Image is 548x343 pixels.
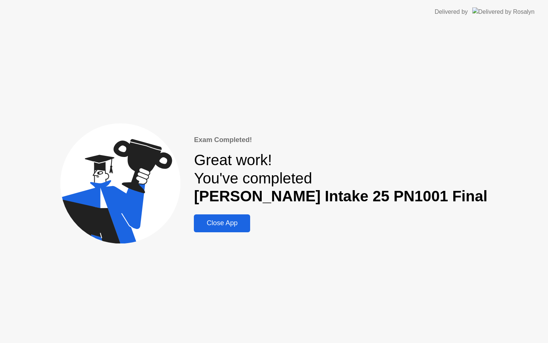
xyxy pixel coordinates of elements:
div: Exam Completed! [194,135,487,145]
button: Close App [194,214,250,232]
img: Delivered by Rosalyn [472,7,535,16]
b: [PERSON_NAME] Intake 25 PN1001 Final [194,188,487,205]
div: Great work! You've completed [194,151,487,205]
div: Delivered by [435,7,468,16]
div: Close App [196,219,248,227]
